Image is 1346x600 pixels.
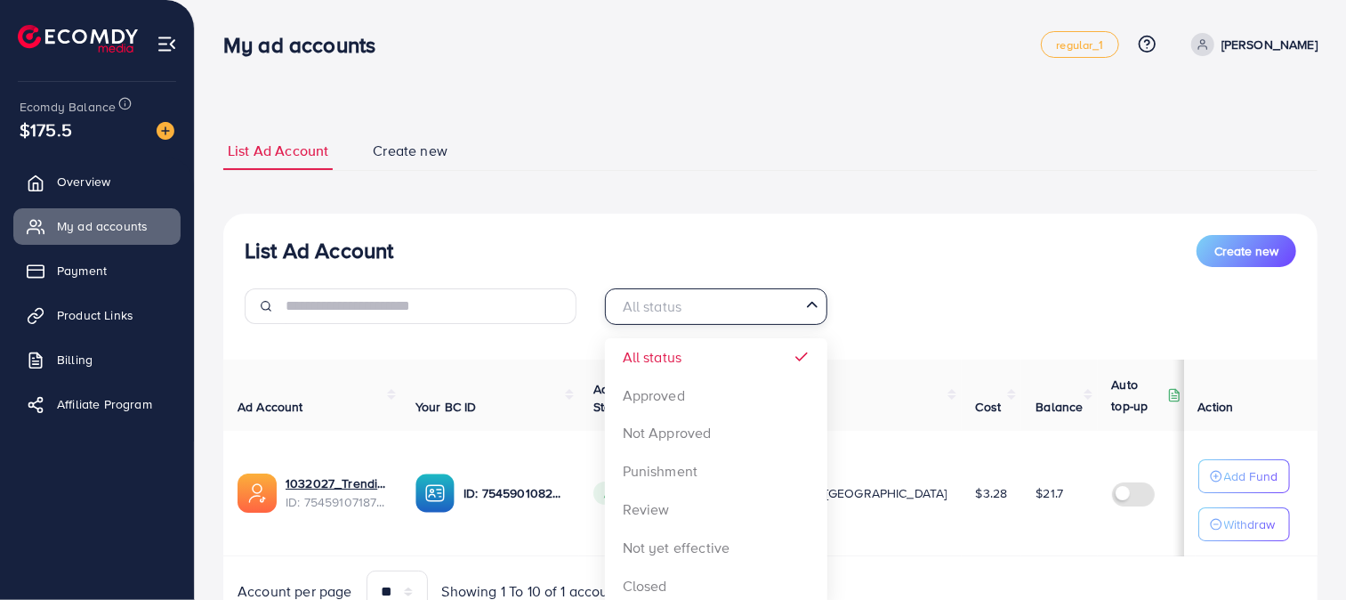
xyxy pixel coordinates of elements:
img: ic-ba-acc.ded83a64.svg [415,474,455,513]
button: Withdraw [1198,507,1290,541]
span: regular_1 [1056,39,1103,51]
h3: List Ad Account [245,238,393,264]
div: <span class='underline'>1032027_Trendifiinds_1756919487825</span></br>7545910718719868935 [286,474,387,511]
span: Action [1198,398,1234,416]
img: ic-ads-acc.e4c84228.svg [238,474,277,513]
li: Punishment [605,452,827,491]
img: logo [18,25,138,53]
span: Billing [57,351,93,369]
p: Withdraw [1224,514,1276,535]
span: Ad Account Status [593,380,659,416]
a: My ad accounts [13,208,181,244]
span: Product Links [57,306,133,324]
a: Billing [13,342,181,377]
img: menu [157,34,177,54]
span: Cost [976,398,1002,416]
a: [PERSON_NAME] [1184,33,1318,56]
span: Affiliate Program [57,395,152,413]
li: Not yet effective [605,529,827,567]
span: ID: 7545910718719868935 [286,493,387,511]
p: Add Fund [1224,466,1278,487]
p: ID: 7545901082208206855 [463,482,565,504]
span: Ad Account [238,398,303,416]
a: Affiliate Program [13,386,181,422]
span: Balance [1036,398,1083,416]
span: $3.28 [976,484,1008,502]
input: Search for option [613,293,799,320]
a: Payment [13,253,181,288]
button: Add Fund [1198,459,1290,493]
span: Create new [1214,242,1278,260]
span: $175.5 [20,117,72,142]
img: image [157,122,174,140]
span: Payment [57,262,107,280]
span: Overview [57,173,110,191]
span: Approved [593,482,670,505]
span: Ecomdy Balance [20,98,116,116]
span: Your BC ID [415,398,477,416]
span: List Ad Account [228,141,328,161]
a: Product Links [13,297,181,333]
span: Create new [373,141,447,161]
iframe: Chat [1270,520,1333,587]
button: Create new [1197,235,1296,267]
a: Overview [13,164,181,199]
li: All status [605,338,827,377]
p: Auto top-up [1112,374,1164,417]
li: Review [605,491,827,529]
li: Approved [605,377,827,415]
a: regular_1 [1041,31,1118,58]
a: 1032027_Trendifiinds_1756919487825 [286,474,387,492]
div: Search for option [605,288,827,325]
h3: My ad accounts [223,32,390,58]
span: $21.7 [1036,484,1063,502]
span: My ad accounts [57,217,148,235]
p: [PERSON_NAME] [1221,34,1318,55]
li: Not Approved [605,414,827,452]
